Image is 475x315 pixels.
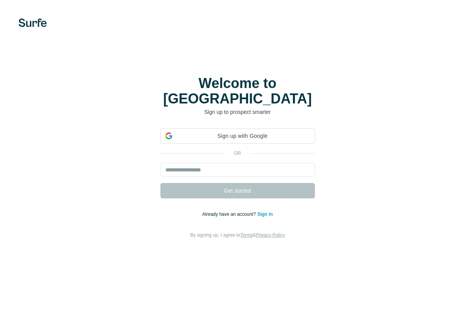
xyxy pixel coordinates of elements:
[202,212,257,217] span: Already have an account?
[160,108,315,116] p: Sign up to prospect smarter
[316,8,467,147] iframe: Sign in with Google Dialog
[257,212,273,217] a: Sign in
[225,150,250,157] p: or
[256,232,285,238] a: Privacy Policy
[160,128,315,144] div: Sign up with Google
[190,232,285,238] span: By signing up, I agree to &
[240,232,253,238] a: Terms
[160,76,315,107] h1: Welcome to [GEOGRAPHIC_DATA]
[175,132,310,140] span: Sign up with Google
[19,19,47,27] img: Surfe's logo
